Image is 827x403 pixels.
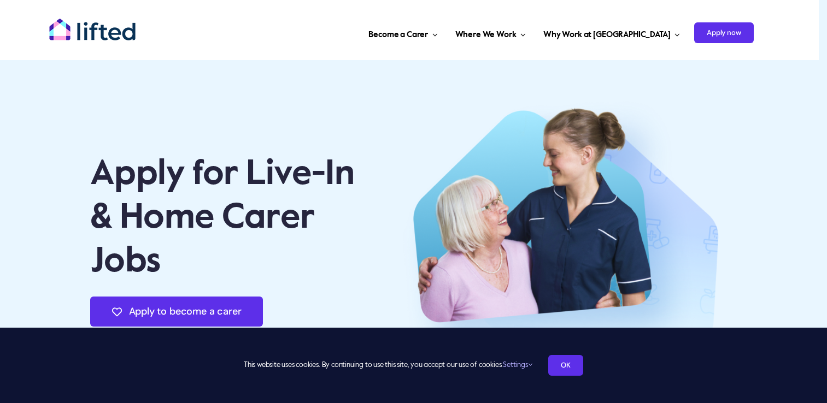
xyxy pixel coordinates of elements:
span: Why Work at [GEOGRAPHIC_DATA] [543,26,671,44]
nav: Carer Jobs Menu [220,16,754,49]
a: Apply now [694,16,754,49]
img: Beome a Carer – Hero Image [390,82,737,391]
span: Apply to become a carer [129,306,242,317]
a: Settings [503,361,532,369]
a: OK [548,355,583,376]
a: Why Work at [GEOGRAPHIC_DATA] [540,16,683,49]
span: Become a Carer [368,26,428,44]
span: Where We Work [455,26,517,44]
span: Apply now [694,22,754,43]
a: lifted-logo [49,18,136,29]
a: Become a Carer [365,16,441,49]
a: Where We Work [452,16,529,49]
a: Apply to become a carer [90,297,263,327]
span: This website uses cookies. By continuing to use this site, you accept our use of cookies. [244,357,532,374]
span: Apply for Live-In & Home Carer Jobs [90,157,354,279]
